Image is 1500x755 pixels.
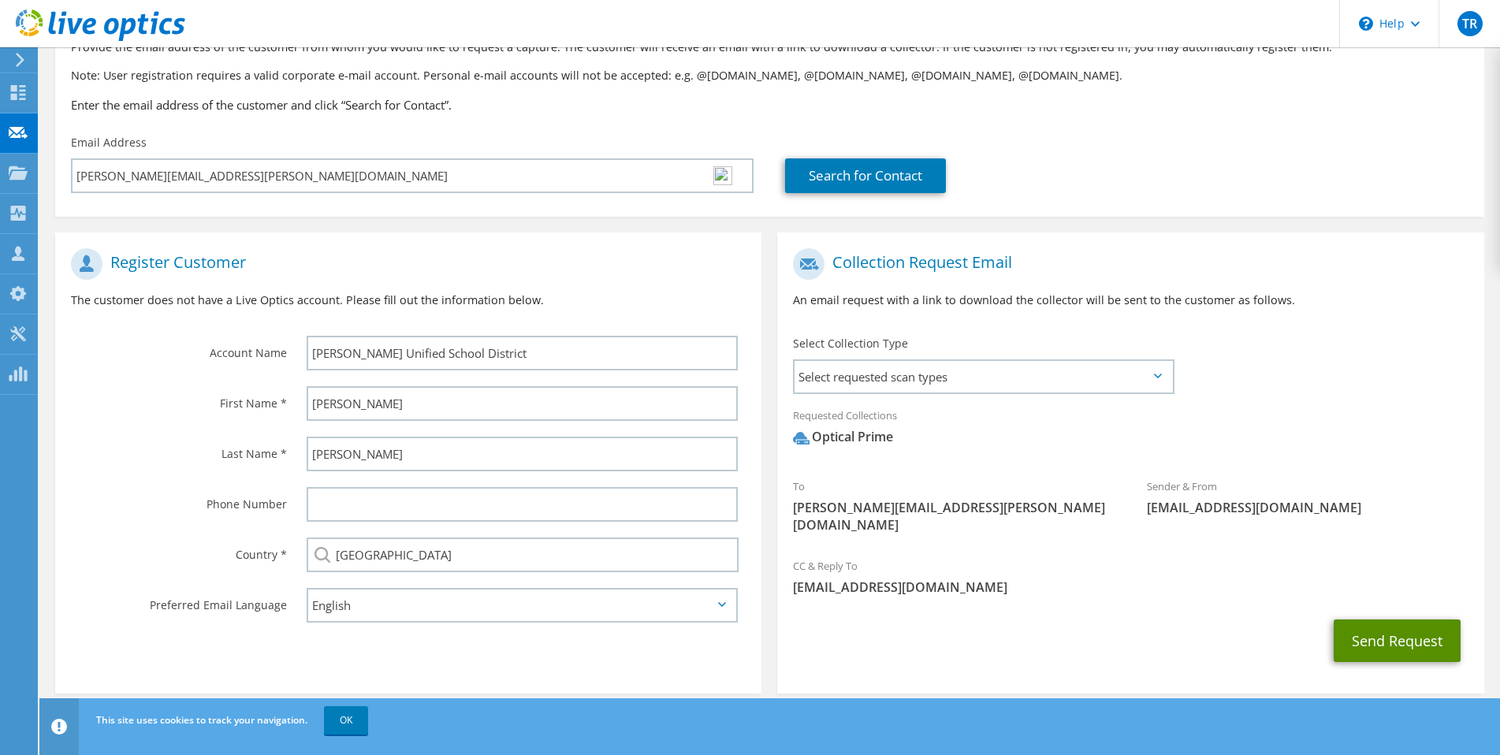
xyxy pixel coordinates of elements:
[793,248,1460,280] h1: Collection Request Email
[1359,17,1373,31] svg: \n
[1457,11,1483,36] span: TR
[71,67,1468,84] p: Note: User registration requires a valid corporate e-mail account. Personal e-mail accounts will ...
[71,386,287,411] label: First Name *
[96,713,307,727] span: This site uses cookies to track your navigation.
[793,499,1115,534] span: [PERSON_NAME][EMAIL_ADDRESS][PERSON_NAME][DOMAIN_NAME]
[795,361,1171,392] span: Select requested scan types
[324,706,368,735] a: OK
[71,537,287,563] label: Country *
[71,248,738,280] h1: Register Customer
[785,158,946,193] a: Search for Contact
[71,336,287,361] label: Account Name
[777,549,1483,604] div: CC & Reply To
[793,428,893,446] div: Optical Prime
[71,96,1468,113] h3: Enter the email address of the customer and click “Search for Contact”.
[793,578,1468,596] span: [EMAIL_ADDRESS][DOMAIN_NAME]
[1334,619,1461,662] button: Send Request
[793,336,908,351] label: Select Collection Type
[71,135,147,151] label: Email Address
[71,437,287,462] label: Last Name *
[71,487,287,512] label: Phone Number
[71,588,287,613] label: Preferred Email Language
[1147,499,1468,516] span: [EMAIL_ADDRESS][DOMAIN_NAME]
[793,292,1468,309] p: An email request with a link to download the collector will be sent to the customer as follows.
[777,470,1130,541] div: To
[71,292,746,309] p: The customer does not have a Live Optics account. Please fill out the information below.
[777,399,1483,462] div: Requested Collections
[713,166,732,185] img: npw-badge-icon-locked.svg
[1131,470,1484,524] div: Sender & From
